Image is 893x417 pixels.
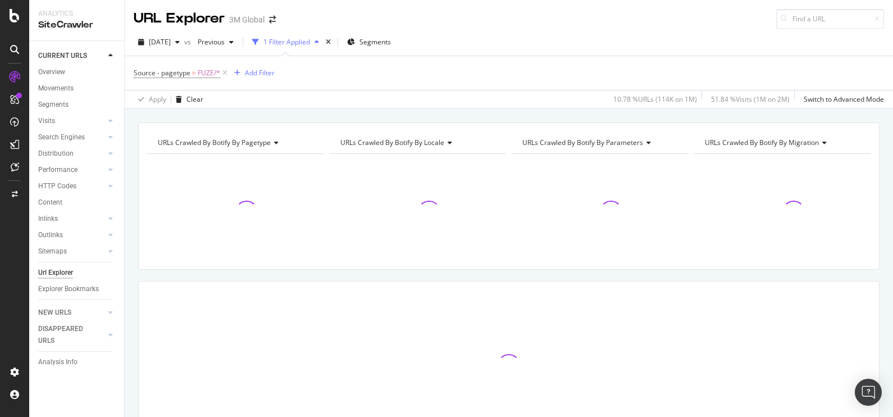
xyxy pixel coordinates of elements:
[38,246,105,257] a: Sitemaps
[38,213,105,225] a: Inlinks
[134,90,166,108] button: Apply
[38,197,62,208] div: Content
[38,197,116,208] a: Content
[245,68,275,78] div: Add Filter
[38,283,116,295] a: Explorer Bookmarks
[149,37,171,47] span: 2025 Aug. 3rd
[149,94,166,104] div: Apply
[38,323,95,347] div: DISAPPEARED URLS
[38,229,105,241] a: Outlinks
[522,138,643,147] span: URLs Crawled By Botify By parameters
[38,99,69,111] div: Segments
[38,115,105,127] a: Visits
[38,148,74,160] div: Distribution
[776,9,884,29] input: Find a URL
[38,148,105,160] a: Distribution
[186,94,203,104] div: Clear
[38,267,73,279] div: Url Explorer
[158,138,271,147] span: URLs Crawled By Botify By pagetype
[38,180,76,192] div: HTTP Codes
[38,99,116,111] a: Segments
[38,9,115,19] div: Analytics
[705,138,819,147] span: URLs Crawled By Botify By migration
[324,37,333,48] div: times
[248,33,324,51] button: 1 Filter Applied
[156,134,314,152] h4: URLs Crawled By Botify By pagetype
[193,33,238,51] button: Previous
[38,164,78,176] div: Performance
[38,115,55,127] div: Visits
[134,9,225,28] div: URL Explorer
[38,323,105,347] a: DISAPPEARED URLS
[711,94,790,104] div: 51.84 % Visits ( 1M on 2M )
[38,180,105,192] a: HTTP Codes
[193,37,225,47] span: Previous
[134,33,184,51] button: [DATE]
[134,68,190,78] span: Source - pagetype
[520,134,678,152] h4: URLs Crawled By Botify By parameters
[340,138,444,147] span: URLs Crawled By Botify By locale
[269,16,276,24] div: arrow-right-arrow-left
[38,307,105,319] a: NEW URLS
[230,66,275,80] button: Add Filter
[343,33,395,51] button: Segments
[38,229,63,241] div: Outlinks
[38,164,105,176] a: Performance
[38,267,116,279] a: Url Explorer
[703,134,861,152] h4: URLs Crawled By Botify By migration
[38,83,116,94] a: Movements
[38,132,85,143] div: Search Engines
[38,66,116,78] a: Overview
[38,307,71,319] div: NEW URLS
[38,50,87,62] div: CURRENT URLS
[38,83,74,94] div: Movements
[799,90,884,108] button: Switch to Advanced Mode
[198,65,220,81] span: FUZE/*
[171,90,203,108] button: Clear
[263,37,310,47] div: 1 Filter Applied
[38,66,65,78] div: Overview
[38,132,105,143] a: Search Engines
[38,356,78,368] div: Analysis Info
[192,68,196,78] span: =
[38,356,116,368] a: Analysis Info
[855,379,882,406] div: Open Intercom Messenger
[38,246,67,257] div: Sitemaps
[804,94,884,104] div: Switch to Advanced Mode
[38,283,99,295] div: Explorer Bookmarks
[38,50,105,62] a: CURRENT URLS
[613,94,697,104] div: 10.78 % URLs ( 114K on 1M )
[338,134,496,152] h4: URLs Crawled By Botify By locale
[359,37,391,47] span: Segments
[229,14,265,25] div: 3M Global
[38,19,115,31] div: SiteCrawler
[38,213,58,225] div: Inlinks
[184,37,193,47] span: vs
